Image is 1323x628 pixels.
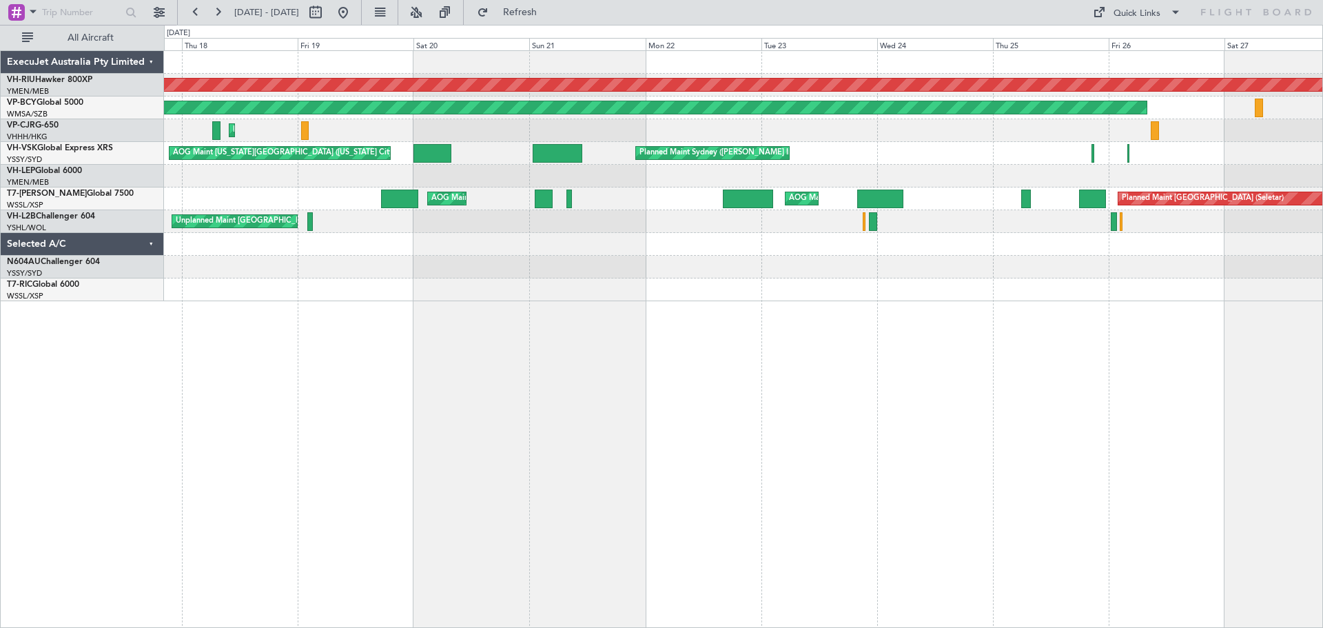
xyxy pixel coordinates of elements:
div: Fri 19 [298,38,413,50]
span: VH-LEP [7,167,35,175]
div: Sun 21 [529,38,645,50]
div: Fri 26 [1109,38,1224,50]
div: Planned Maint [GEOGRAPHIC_DATA] (Seletar) [1122,188,1284,209]
button: Refresh [471,1,553,23]
a: YSSY/SYD [7,154,42,165]
div: AOG Maint London ([GEOGRAPHIC_DATA]) [789,188,943,209]
div: AOG Maint [US_STATE][GEOGRAPHIC_DATA] ([US_STATE] City Intl) [173,143,409,163]
a: VH-RIUHawker 800XP [7,76,92,84]
span: T7-RIC [7,281,32,289]
a: YMEN/MEB [7,86,49,97]
span: VP-CJR [7,121,35,130]
span: T7-[PERSON_NAME] [7,190,87,198]
span: All Aircraft [36,33,145,43]
span: VH-RIU [7,76,35,84]
span: Refresh [491,8,549,17]
a: WSSL/XSP [7,200,43,210]
div: Wed 24 [877,38,993,50]
a: YMEN/MEB [7,177,49,188]
a: VH-L2BChallenger 604 [7,212,95,221]
div: Tue 23 [761,38,877,50]
div: Planned Maint [GEOGRAPHIC_DATA] ([GEOGRAPHIC_DATA] Intl) [233,120,463,141]
div: Quick Links [1114,7,1160,21]
div: AOG Maint [GEOGRAPHIC_DATA] (Seletar) [431,188,583,209]
div: Planned Maint Sydney ([PERSON_NAME] Intl) [639,143,799,163]
span: [DATE] - [DATE] [234,6,299,19]
div: Mon 22 [646,38,761,50]
span: VH-L2B [7,212,36,221]
span: N604AU [7,258,41,266]
a: N604AUChallenger 604 [7,258,100,266]
div: [DATE] [167,28,190,39]
div: Thu 18 [182,38,298,50]
a: VP-CJRG-650 [7,121,59,130]
div: Sat 20 [413,38,529,50]
a: WSSL/XSP [7,291,43,301]
input: Trip Number [42,2,121,23]
a: YSSY/SYD [7,268,42,278]
div: Thu 25 [993,38,1109,50]
a: VHHH/HKG [7,132,48,142]
a: VH-VSKGlobal Express XRS [7,144,113,152]
a: T7-RICGlobal 6000 [7,281,79,289]
a: T7-[PERSON_NAME]Global 7500 [7,190,134,198]
span: VP-BCY [7,99,37,107]
a: WMSA/SZB [7,109,48,119]
div: Unplanned Maint [GEOGRAPHIC_DATA] ([GEOGRAPHIC_DATA]) [176,211,402,232]
button: All Aircraft [15,27,150,49]
a: YSHL/WOL [7,223,46,233]
a: VH-LEPGlobal 6000 [7,167,82,175]
button: Quick Links [1086,1,1188,23]
a: VP-BCYGlobal 5000 [7,99,83,107]
span: VH-VSK [7,144,37,152]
